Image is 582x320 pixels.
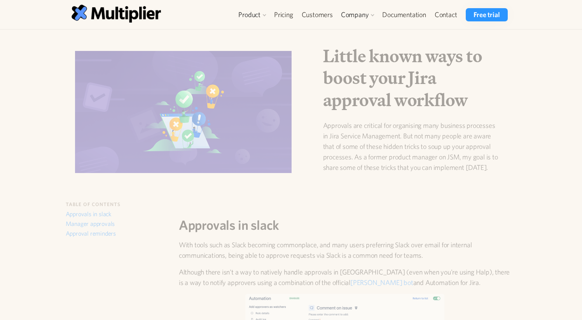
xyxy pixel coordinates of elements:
[430,8,461,21] a: Contact
[234,8,270,21] div: Product
[297,8,337,21] a: Customers
[179,267,511,288] p: Although there isn't a way to natively handle approvals in [GEOGRAPHIC_DATA] (even when you're us...
[66,210,171,220] a: Approvals in slack
[323,120,501,173] p: Approvals are critical for organising many business processes in Jira Service Management. But not...
[341,10,369,19] div: Company
[378,8,430,21] a: Documentation
[337,8,378,21] div: Company
[75,51,292,173] img: Little known ways to boost your Jira approval workflow
[466,8,507,21] a: Free trial
[179,217,511,233] h2: Approvals in slack
[66,201,171,208] h6: table of contents
[238,10,260,19] div: Product
[179,240,511,261] p: With tools such as Slack becoming commonplace, and many users preferring Slack over email for int...
[350,278,413,287] a: [PERSON_NAME] bot
[323,45,501,111] h1: Little known ways to boost your Jira approval workflow
[66,220,171,229] a: Manager approvals
[66,229,171,239] a: Approval reminders
[270,8,297,21] a: Pricing
[179,201,511,211] p: ‍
